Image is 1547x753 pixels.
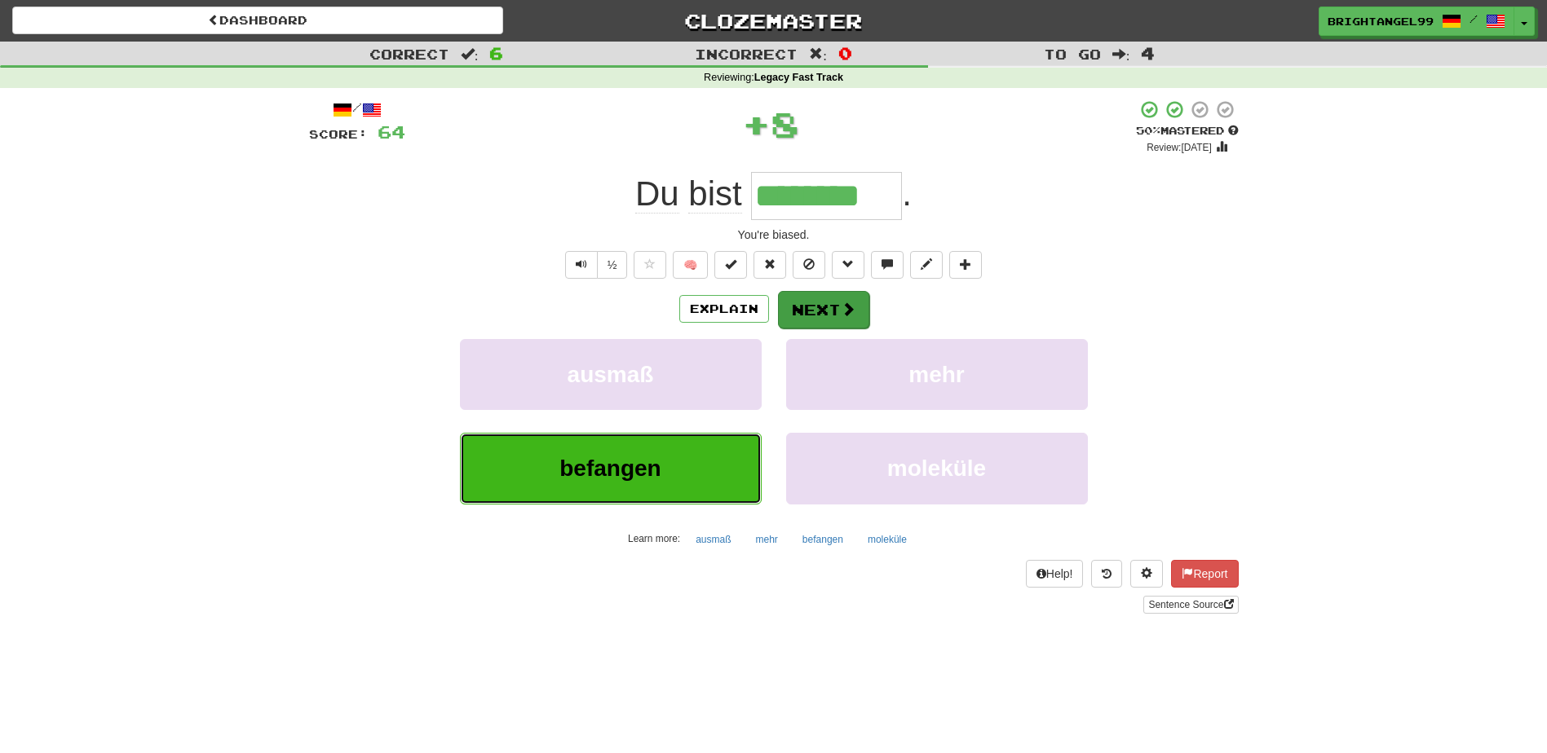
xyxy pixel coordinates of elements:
[562,251,628,279] div: Text-to-speech controls
[910,251,943,279] button: Edit sentence (alt+d)
[1136,124,1239,139] div: Mastered
[565,251,598,279] button: Play sentence audio (ctl+space)
[688,174,741,214] span: bist
[460,433,762,504] button: befangen
[309,227,1239,243] div: You're biased.
[908,362,964,387] span: mehr
[902,174,912,213] span: .
[673,251,708,279] button: 🧠
[12,7,503,34] a: Dashboard
[1136,124,1160,137] span: 50 %
[1091,560,1122,588] button: Round history (alt+y)
[887,456,986,481] span: moleküle
[859,527,916,552] button: moleküle
[949,251,982,279] button: Add to collection (alt+a)
[754,251,786,279] button: Reset to 0% Mastered (alt+r)
[309,99,405,120] div: /
[871,251,904,279] button: Discuss sentence (alt+u)
[1141,43,1155,63] span: 4
[838,43,852,63] span: 0
[568,362,654,387] span: ausmaß
[1147,142,1212,153] small: Review: [DATE]
[628,533,680,544] small: Learn more:
[597,251,628,279] button: ½
[1171,560,1238,588] button: Report
[747,527,787,552] button: mehr
[489,43,503,63] span: 6
[809,47,827,61] span: :
[786,433,1088,504] button: moleküle
[786,339,1088,410] button: mehr
[1470,13,1478,24] span: /
[742,99,771,148] span: +
[1319,7,1514,36] a: brightangel99 /
[1328,14,1434,29] span: brightangel99
[793,527,852,552] button: befangen
[679,295,769,323] button: Explain
[369,46,449,62] span: Correct
[1112,47,1130,61] span: :
[634,251,666,279] button: Favorite sentence (alt+f)
[559,456,661,481] span: befangen
[778,291,869,328] button: Next
[754,72,843,83] strong: Legacy Fast Track
[687,527,740,552] button: ausmaß
[771,103,799,144] span: 8
[1026,560,1084,588] button: Help!
[378,121,405,142] span: 64
[714,251,747,279] button: Set this sentence to 100% Mastered (alt+m)
[635,174,679,214] span: Du
[309,127,368,141] span: Score:
[793,251,825,279] button: Ignore sentence (alt+i)
[1044,46,1101,62] span: To go
[460,339,762,410] button: ausmaß
[528,7,1019,35] a: Clozemaster
[461,47,479,61] span: :
[832,251,864,279] button: Grammar (alt+g)
[1143,596,1238,614] a: Sentence Source
[695,46,798,62] span: Incorrect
